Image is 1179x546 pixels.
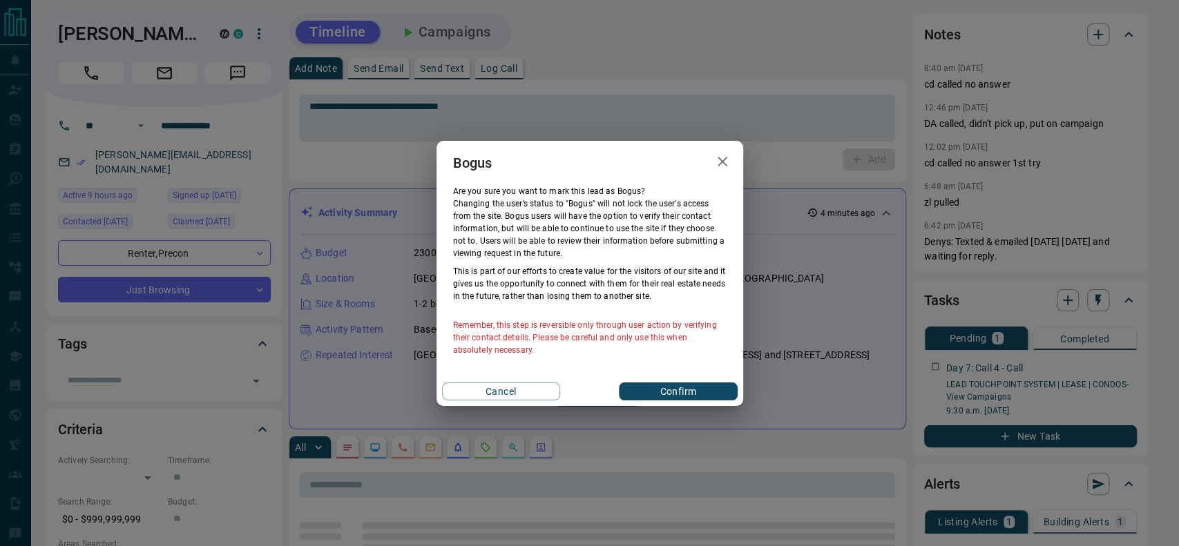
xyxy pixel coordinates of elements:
[619,382,737,400] button: Confirm
[453,265,727,302] p: This is part of our efforts to create value for the visitors of our site and it gives us the oppo...
[453,185,727,197] p: Are you sure you want to mark this lead as Bogus ?
[453,197,727,260] p: Changing the user’s status to "Bogus" will not lock the user's access from the site. Bogus users ...
[442,382,560,400] button: Cancel
[453,319,727,356] p: Remember, this step is reversible only through user action by verifying their contact details. Pl...
[437,141,509,185] h2: Bogus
